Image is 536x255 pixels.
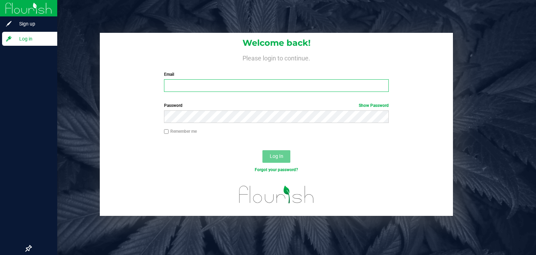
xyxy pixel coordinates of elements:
[164,129,169,134] input: Remember me
[359,103,389,108] a: Show Password
[100,38,453,48] h1: Welcome back!
[164,71,389,78] label: Email
[5,20,12,27] inline-svg: Sign up
[100,53,453,61] h4: Please login to continue.
[262,150,290,163] button: Log In
[164,103,183,108] span: Password
[232,180,321,209] img: flourish_logo.svg
[12,35,54,43] span: Log in
[255,167,298,172] a: Forgot your password?
[270,153,283,159] span: Log In
[5,35,12,42] inline-svg: Log in
[12,20,54,28] span: Sign up
[164,128,197,134] label: Remember me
